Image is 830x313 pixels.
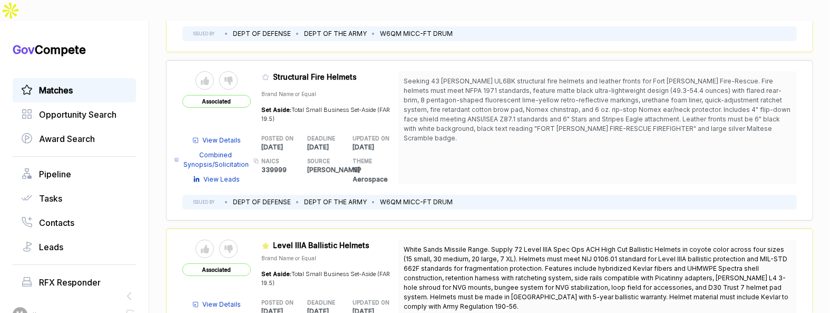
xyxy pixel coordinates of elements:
[182,95,251,108] span: Associated
[39,192,62,205] span: Tasks
[39,84,73,97] span: Matches
[21,276,128,289] a: RFX Responder
[353,135,382,143] h5: UPDATED ON
[21,108,128,121] a: Opportunity Search
[262,106,390,122] span: Total Small Business Set-Aside (FAR 19.5)
[274,72,357,81] span: Structural Fire Helmets
[262,157,291,165] h5: NAICS
[304,29,367,39] li: DEPT OF THE ARMY
[21,192,128,205] a: Tasks
[274,241,370,250] span: Level IIIA Ballistic Helmets
[182,263,251,276] span: Associated
[21,84,128,97] a: Matches
[404,245,788,310] span: White Sands Missile Range. Supply 72 Level IIIA Spec Ops ACH High Cut Ballistic Helmets in coyote...
[39,108,116,121] span: Opportunity Search
[13,43,35,56] span: Gov
[262,299,291,307] h5: POSTED ON
[39,168,71,181] span: Pipeline
[193,199,214,205] h5: ISSUED BY
[39,216,74,229] span: Contacts
[233,29,291,39] li: DEPT OF DEFENSE
[262,255,317,261] span: Brand Name or Equal
[307,157,336,165] h5: SOURCE
[233,197,291,207] li: DEPT OF DEFENSE
[262,91,317,97] span: Brand Name or Equal
[262,270,390,287] span: Total Small Business Set-Aside (FAR 19.5)
[183,150,250,169] span: Combined Synopsis/Solicitation
[307,299,336,307] h5: DEADLINE
[353,165,399,184] p: NP Aerospace
[39,241,63,253] span: Leads
[39,276,101,289] span: RFX Responder
[404,77,790,142] span: Seeking 43 [PERSON_NAME] UL6BK structural fire helmets and leather fronts for Fort [PERSON_NAME] ...
[380,197,453,207] li: W6QM MICC-FT DRUM
[262,106,292,113] span: Set Aside:
[21,216,128,229] a: Contacts
[307,165,353,175] p: [PERSON_NAME]
[203,300,241,309] span: View Details
[204,175,240,184] span: View Leads
[353,299,382,307] h5: UPDATED ON
[262,270,292,278] span: Set Aside:
[174,150,250,169] a: Combined Synopsis/Solicitation
[307,135,336,143] h5: DEADLINE
[380,29,453,39] li: W6QM MICC-FT DRUM
[21,168,128,181] a: Pipeline
[13,42,136,57] h1: Compete
[353,157,382,165] h5: THEME
[307,143,353,152] p: [DATE]
[21,241,128,253] a: Leads
[39,132,95,145] span: Award Search
[304,197,367,207] li: DEPT OF THE ARMY
[262,165,308,175] p: 339999
[203,136,241,145] span: View Details
[193,31,214,37] h5: ISSUED BY
[353,143,399,152] p: [DATE]
[21,132,128,145] a: Award Search
[262,143,308,152] p: [DATE]
[262,135,291,143] h5: POSTED ON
